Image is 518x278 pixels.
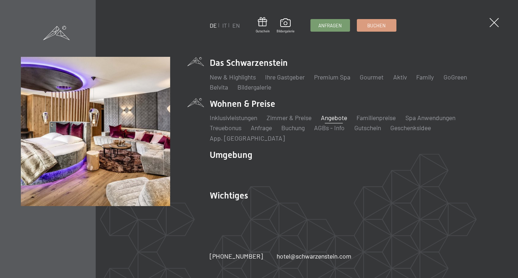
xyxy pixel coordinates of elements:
[265,73,305,81] a: Ihre Gastgeber
[209,73,255,81] a: New & Highlights
[232,22,240,29] a: EN
[416,73,434,81] a: Family
[209,134,285,142] a: App. [GEOGRAPHIC_DATA]
[209,83,228,91] a: Belvita
[209,124,241,132] a: Treuebonus
[360,73,383,81] a: Gourmet
[393,73,407,81] a: Aktiv
[251,124,272,132] a: Anfrage
[367,22,386,29] span: Buchen
[277,29,295,33] span: Bildergalerie
[311,19,350,31] a: Anfragen
[209,252,263,260] span: [PHONE_NUMBER]
[357,19,396,31] a: Buchen
[209,22,217,29] a: DE
[390,124,431,132] a: Geschenksidee
[237,83,271,91] a: Bildergalerie
[356,114,396,122] a: Familienpreise
[209,252,263,261] a: [PHONE_NUMBER]
[314,73,350,81] a: Premium Spa
[277,252,351,261] a: hotel@schwarzenstein.com
[281,124,305,132] a: Buchung
[209,114,257,122] a: Inklusivleistungen
[222,22,227,29] a: IT
[321,114,347,122] a: Angebote
[277,18,295,33] a: Bildergalerie
[354,124,381,132] a: Gutschein
[318,22,342,29] span: Anfragen
[405,114,455,122] a: Spa Anwendungen
[267,114,312,122] a: Zimmer & Preise
[255,17,269,33] a: Gutschein
[444,73,467,81] a: GoGreen
[255,29,269,33] span: Gutschein
[314,124,345,132] a: AGBs - Info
